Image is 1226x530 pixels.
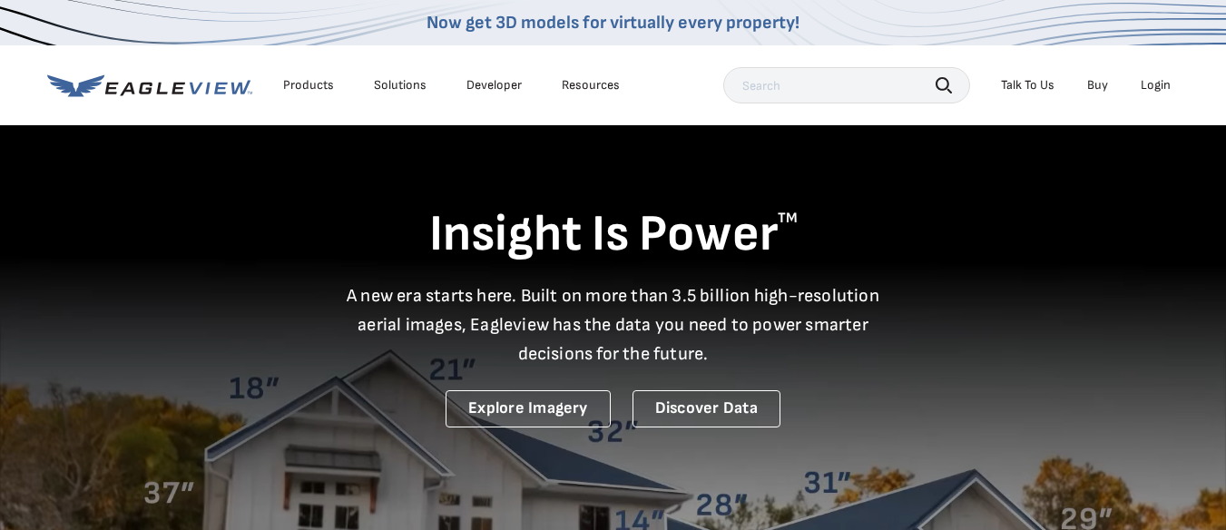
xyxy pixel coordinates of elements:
a: Buy [1087,77,1108,93]
h1: Insight Is Power [47,203,1180,267]
a: Discover Data [633,390,780,427]
div: Resources [562,77,620,93]
div: Login [1141,77,1171,93]
div: Solutions [374,77,427,93]
input: Search [723,67,970,103]
p: A new era starts here. Built on more than 3.5 billion high-resolution aerial images, Eagleview ha... [336,281,891,368]
a: Explore Imagery [446,390,611,427]
a: Now get 3D models for virtually every property! [427,12,799,34]
div: Products [283,77,334,93]
div: Talk To Us [1001,77,1054,93]
a: Developer [466,77,522,93]
sup: TM [778,210,798,227]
